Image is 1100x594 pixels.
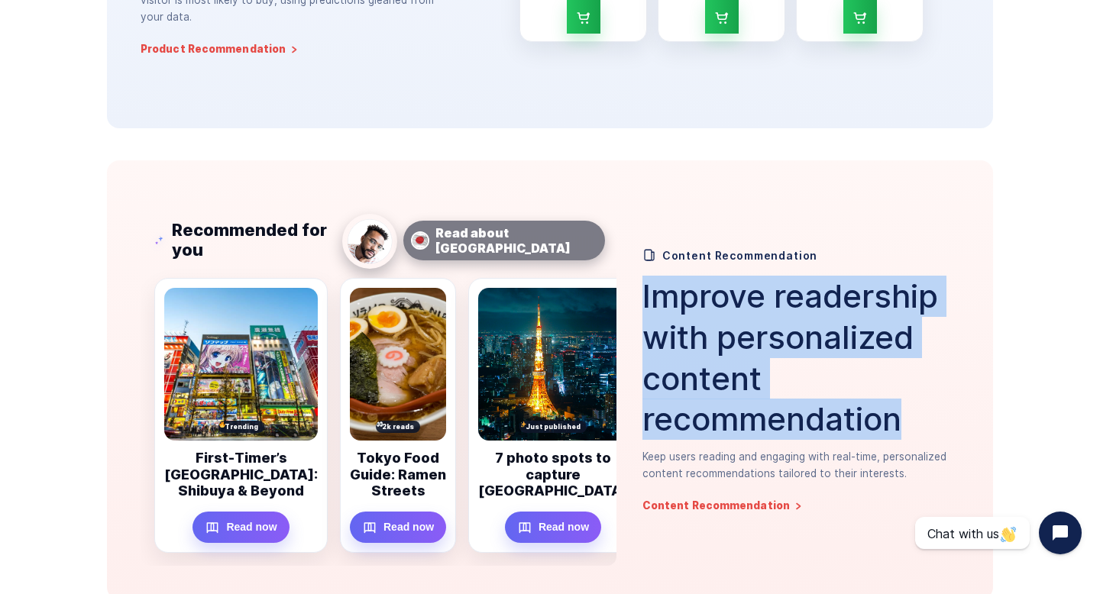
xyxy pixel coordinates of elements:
span: Just published [519,421,587,433]
div: Read about Tokyo [403,221,605,260]
h4: Tokyo Food Guide: Ramen Streets [350,450,446,499]
a: Product Recommendation [141,44,299,55]
button: Read now: Shibuya & Beyond [192,511,289,542]
h4: First-Timer’s [GEOGRAPHIC_DATA]: Shibuya & Beyond [164,450,318,499]
p: Keep users reading and engaging with real-time, personalized content recommendations tailored to ... [642,449,959,482]
span: 2k reads [376,421,420,433]
p: Content Recommendation [662,249,817,262]
img: Tokyo Ramen Guide [350,288,446,441]
span: Read now [383,518,434,534]
img: 👀 [377,421,383,428]
img: ✨ [520,421,527,428]
img: Shibuya Crossing Night [164,288,318,441]
strong: Read about [GEOGRAPHIC_DATA] [435,225,570,256]
h3: Recommended for you [172,221,332,260]
h3: Improve readership with personalized content recommendation [642,276,959,440]
button: Read now: Tokyo Food Guide [350,511,446,542]
button: Read now: Tokyo Tower at Night [505,511,601,542]
span: Trending [218,421,264,433]
a: Content Recommendation [642,500,804,512]
span: Read now [226,518,277,534]
h4: 7 photo spots to capture [GEOGRAPHIC_DATA] [478,450,628,499]
div: Reader profile [342,214,397,269]
span: Read now [539,518,589,534]
img: 🔥 [218,421,225,428]
img: Tokyo Tower at Night [478,288,628,441]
